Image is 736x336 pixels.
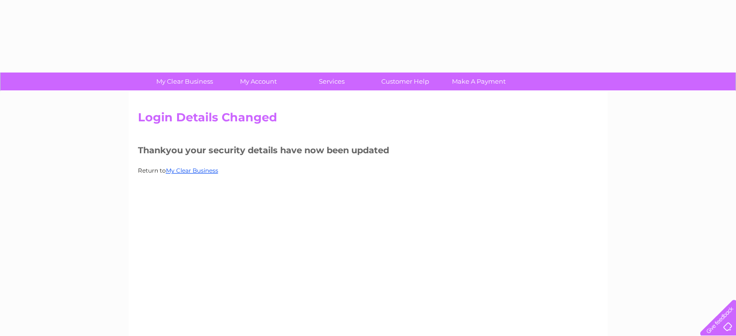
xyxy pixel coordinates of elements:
a: Make A Payment [439,73,519,90]
a: My Account [218,73,298,90]
a: Services [292,73,372,90]
p: Return to [138,166,599,175]
h3: Thankyou your security details have now been updated [138,144,599,161]
a: My Clear Business [166,167,218,174]
a: Customer Help [365,73,445,90]
h2: Login Details Changed [138,111,599,129]
a: My Clear Business [145,73,225,90]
